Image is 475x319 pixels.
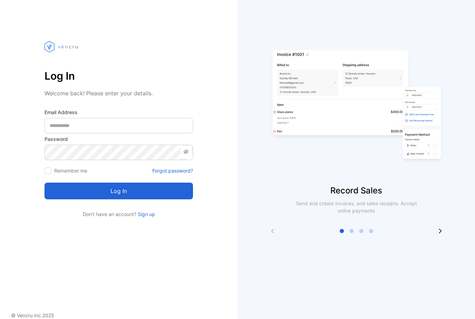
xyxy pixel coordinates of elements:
[237,184,475,197] p: Record Sales
[45,89,193,97] p: Welcome back! Please enter your details.
[290,200,423,214] p: Send and create invoices, and sales receipts. Accept online payments
[45,183,193,199] button: Log in
[136,211,155,217] a: Sign up
[45,109,193,116] label: Email Address
[269,28,443,184] img: slider image
[45,28,79,65] img: vencru logo
[152,167,193,174] a: Forgot password?
[45,210,193,218] p: Don't have an account?
[54,168,87,174] label: Remember me
[45,135,193,143] label: Password
[45,67,193,84] p: Log In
